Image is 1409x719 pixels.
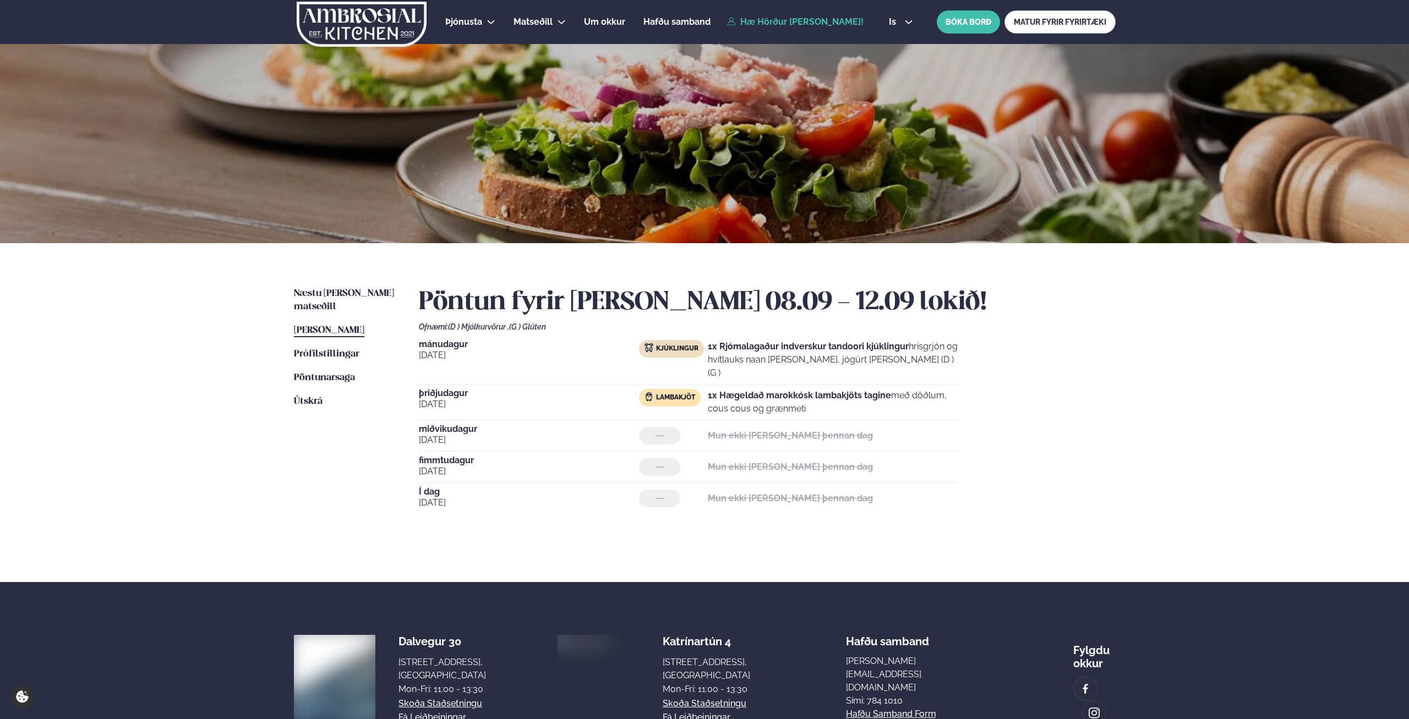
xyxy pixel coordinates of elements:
[708,430,873,441] strong: Mun ekki [PERSON_NAME] þennan dag
[419,465,639,478] span: [DATE]
[645,343,653,352] img: chicken.svg
[419,398,639,411] span: [DATE]
[553,634,609,650] img: image alt
[294,373,355,382] span: Pöntunarsaga
[398,683,486,696] div: Mon-Fri: 11:00 - 13:30
[663,697,746,710] a: Skoða staðsetningu
[643,17,711,27] span: Hafðu samband
[708,390,891,400] strong: 1x Hægeldað marokkósk lambakjöts tagine
[294,397,323,406] span: Útskrá
[880,18,921,26] button: is
[1004,10,1116,34] a: MATUR FYRIR FYRIRTÆKI
[294,324,364,337] a: [PERSON_NAME]
[294,371,355,385] a: Pöntunarsaga
[419,496,639,509] span: [DATE]
[708,341,909,352] strong: 1x Rjómalagaður indverskur tandoori kjúklingur
[398,635,486,648] div: Dalvegur 30
[1073,635,1116,670] div: Fylgdu okkur
[398,697,482,710] a: Skoða staðsetningu
[514,17,553,27] span: Matseðill
[846,626,929,648] span: Hafðu samband
[294,395,323,408] a: Útskrá
[889,18,899,26] span: is
[656,431,664,440] span: ---
[663,635,750,648] div: Katrínartún 4
[656,463,664,471] span: ---
[708,340,958,380] p: hrísgrjón og hvítlauks naan [PERSON_NAME], jógúrt [PERSON_NAME] (D ) (G )
[643,15,711,29] a: Hafðu samband
[448,322,509,331] span: (D ) Mjólkurvörur ,
[294,349,359,359] span: Prófílstillingar
[294,287,397,314] a: Næstu [PERSON_NAME] matseðill
[445,15,482,29] a: Þjónusta
[294,326,364,335] span: [PERSON_NAME]
[645,392,653,401] img: Lamb.svg
[663,656,750,682] div: [STREET_ADDRESS], [GEOGRAPHIC_DATA]
[294,289,394,311] span: Næstu [PERSON_NAME] matseðill
[656,393,695,402] span: Lambakjöt
[708,462,873,472] strong: Mun ekki [PERSON_NAME] þennan dag
[419,389,639,398] span: þriðjudagur
[1079,683,1091,695] img: image alt
[398,656,486,682] div: [STREET_ADDRESS], [GEOGRAPHIC_DATA]
[509,322,546,331] span: (G ) Glúten
[294,348,359,361] a: Prófílstillingar
[419,456,639,465] span: fimmtudagur
[584,17,625,27] span: Um okkur
[656,494,664,503] span: ---
[419,322,1116,331] div: Ofnæmi:
[419,487,639,496] span: Í dag
[11,685,34,708] a: Cookie settings
[419,349,639,362] span: [DATE]
[514,15,553,29] a: Matseðill
[419,287,1116,318] h2: Pöntun fyrir [PERSON_NAME] 08.09 - 12.09 lokið!
[296,2,428,47] img: logo
[419,340,639,349] span: mánudagur
[937,10,1000,34] button: BÓKA BORÐ
[1074,677,1097,700] a: image alt
[656,344,698,353] span: Kjúklingur
[419,425,639,433] span: miðvikudagur
[663,683,750,696] div: Mon-Fri: 11:00 - 13:30
[846,655,978,694] a: [PERSON_NAME][EMAIL_ADDRESS][DOMAIN_NAME]
[419,433,639,447] span: [DATE]
[727,17,864,27] a: Hæ Hörður [PERSON_NAME]!
[708,493,873,503] strong: Mun ekki [PERSON_NAME] þennan dag
[846,694,978,707] p: Sími: 784 1010
[584,15,625,29] a: Um okkur
[708,389,958,415] p: með döðlum, cous cous og grænmeti
[445,17,482,27] span: Þjónusta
